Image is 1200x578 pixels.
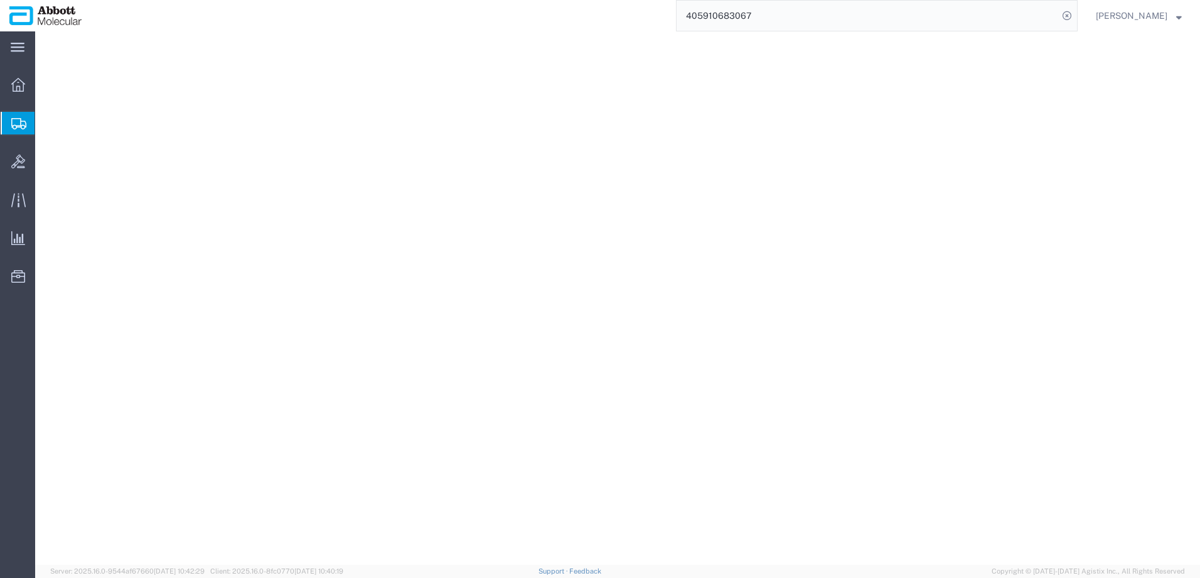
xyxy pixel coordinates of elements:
span: Server: 2025.16.0-9544af67660 [50,567,205,575]
img: logo [9,6,82,25]
span: Copyright © [DATE]-[DATE] Agistix Inc., All Rights Reserved [992,566,1185,577]
a: Feedback [569,567,601,575]
input: Search for shipment number, reference number [677,1,1058,31]
a: Support [538,567,570,575]
button: [PERSON_NAME] [1095,8,1182,23]
span: Client: 2025.16.0-8fc0770 [210,567,343,575]
span: Raza Khan [1096,9,1167,23]
span: [DATE] 10:42:29 [154,567,205,575]
iframe: FS Legacy Container [35,31,1200,565]
span: [DATE] 10:40:19 [294,567,343,575]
